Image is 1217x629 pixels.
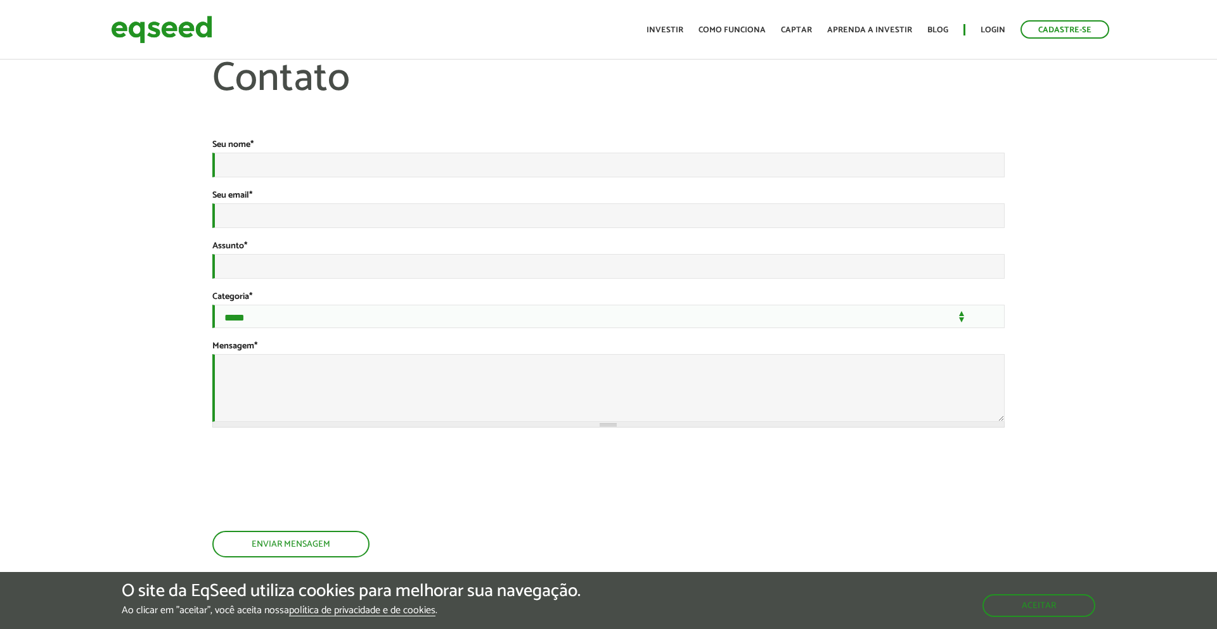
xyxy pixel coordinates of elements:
[212,293,252,302] label: Categoria
[927,26,948,34] a: Blog
[254,339,257,353] span: Este campo é obrigatório.
[827,26,912,34] a: Aprenda a investir
[781,26,812,34] a: Captar
[249,188,252,203] span: Este campo é obrigatório.
[212,453,405,502] iframe: reCAPTCHA
[699,26,766,34] a: Como funciona
[250,137,254,152] span: Este campo é obrigatório.
[122,604,581,616] p: Ao clicar em "aceitar", você aceita nossa .
[212,342,257,351] label: Mensagem
[212,191,252,200] label: Seu email
[212,57,1005,139] h1: Contato
[212,141,254,149] label: Seu nome
[289,606,435,616] a: política de privacidade e de cookies
[981,26,1005,34] a: Login
[212,242,247,251] label: Assunto
[249,289,252,304] span: Este campo é obrigatório.
[982,594,1095,617] button: Aceitar
[647,26,683,34] a: Investir
[212,531,370,557] button: Enviar mensagem
[244,239,247,253] span: Este campo é obrigatório.
[111,13,212,46] img: EqSeed
[1021,20,1109,39] a: Cadastre-se
[122,581,581,601] h5: O site da EqSeed utiliza cookies para melhorar sua navegação.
